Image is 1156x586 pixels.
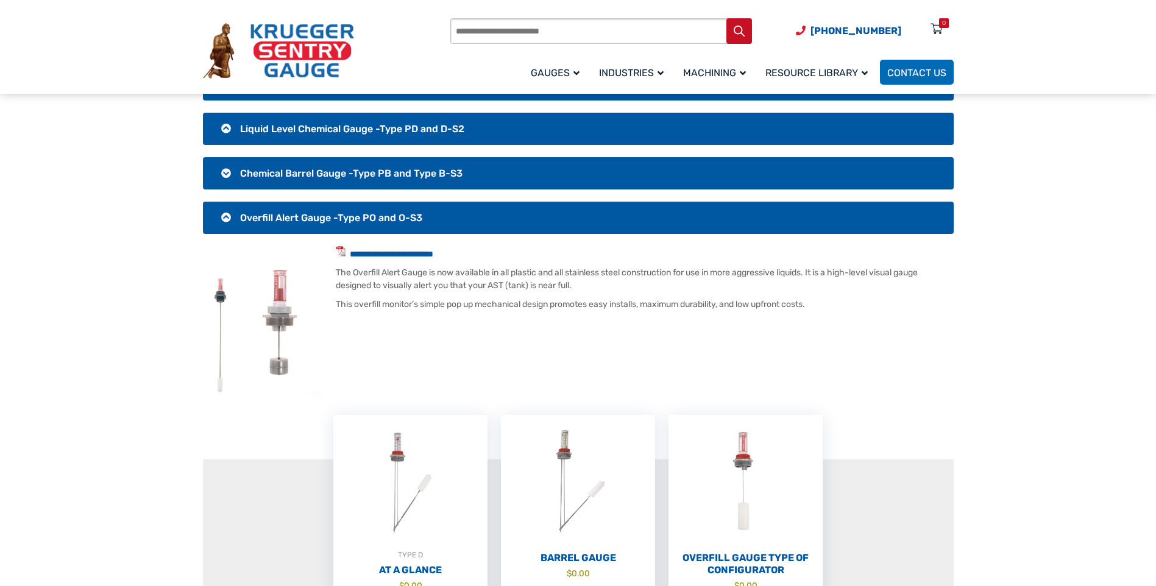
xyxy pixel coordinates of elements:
a: Contact Us [880,60,954,85]
span: Liquid Level Chemical Gauge -Type PD and D-S2 [240,123,464,135]
p: This overfill monitor’s simple pop up mechanical design promotes easy installs, maximum durabilit... [203,298,954,311]
span: Machining [683,67,746,79]
span: Resource Library [765,67,868,79]
a: Industries [592,58,676,86]
span: Overfill Alert Gauge -Type PO and O-S3 [240,212,422,224]
span: Gauges [531,67,580,79]
div: TYPE D [333,549,488,561]
div: 0 [942,18,946,28]
img: Overfill Gauge Type OF Configurator [668,415,823,549]
img: Krueger Sentry Gauge [203,23,354,79]
span: $ [567,568,572,578]
img: Hot Rolled Steel Grades [203,275,238,396]
a: Resource Library [758,58,880,86]
span: Chemical Barrel Gauge -Type PB and Type B-S3 [240,168,463,179]
span: [PHONE_NUMBER] [810,25,901,37]
h2: Barrel Gauge [501,552,655,564]
h2: At A Glance [333,564,488,576]
img: At A Glance [333,415,488,549]
span: Contact Us [887,67,946,79]
a: Gauges [523,58,592,86]
img: Hot Rolled Steel Grades [238,246,321,396]
span: Industries [599,67,664,79]
a: Phone Number (920) 434-8860 [796,23,901,38]
a: Machining [676,58,758,86]
h2: Overfill Gauge Type OF Configurator [668,552,823,576]
p: The Overfill Alert Gauge is now available in all plastic and all stainless steel construction for... [203,266,954,292]
img: Barrel Gauge [501,415,655,549]
bdi: 0.00 [567,568,590,578]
